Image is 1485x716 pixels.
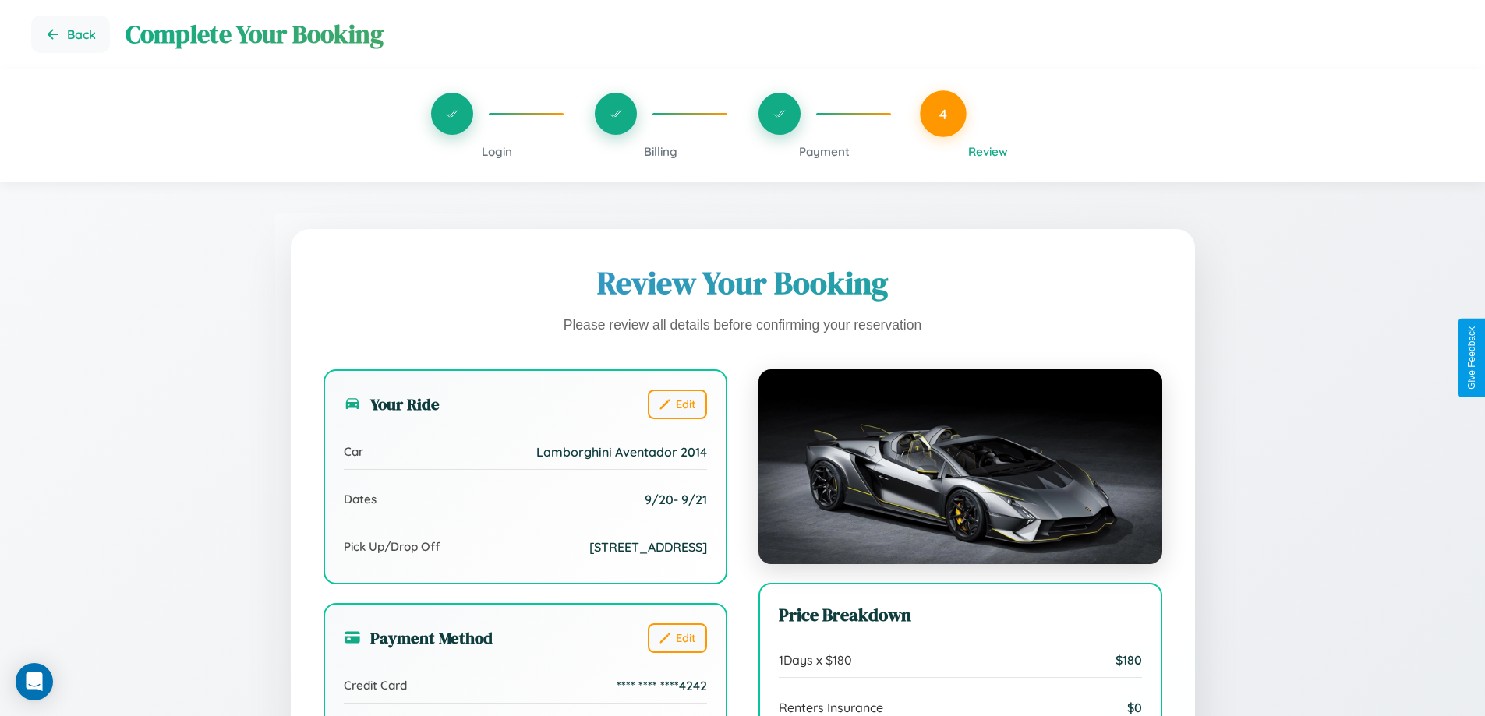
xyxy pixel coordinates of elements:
h1: Complete Your Booking [126,17,1454,51]
h3: Payment Method [344,626,493,649]
h1: Review Your Booking [324,262,1162,304]
span: Billing [644,144,677,159]
img: Lamborghini Aventador [758,369,1162,564]
button: Go back [31,16,110,53]
span: Login [482,144,512,159]
h3: Price Breakdown [779,603,1142,627]
span: 9 / 20 - 9 / 21 [645,492,707,507]
span: Renters Insurance [779,700,883,715]
div: Give Feedback [1466,326,1477,390]
span: 1 Days x $ 180 [779,652,852,668]
span: Payment [799,144,850,159]
button: Edit [648,390,707,419]
button: Edit [648,623,707,653]
p: Please review all details before confirming your reservation [324,313,1162,338]
span: $ 180 [1116,652,1142,668]
div: Open Intercom Messenger [16,663,53,700]
span: Review [968,144,1008,159]
span: Car [344,444,363,459]
span: 4 [939,105,947,122]
h3: Your Ride [344,393,440,415]
span: Credit Card [344,678,407,693]
span: Dates [344,492,377,506]
span: [STREET_ADDRESS] [589,539,707,555]
span: Pick Up/Drop Off [344,539,440,554]
span: Lamborghini Aventador 2014 [536,444,707,460]
span: $ 0 [1127,700,1142,715]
